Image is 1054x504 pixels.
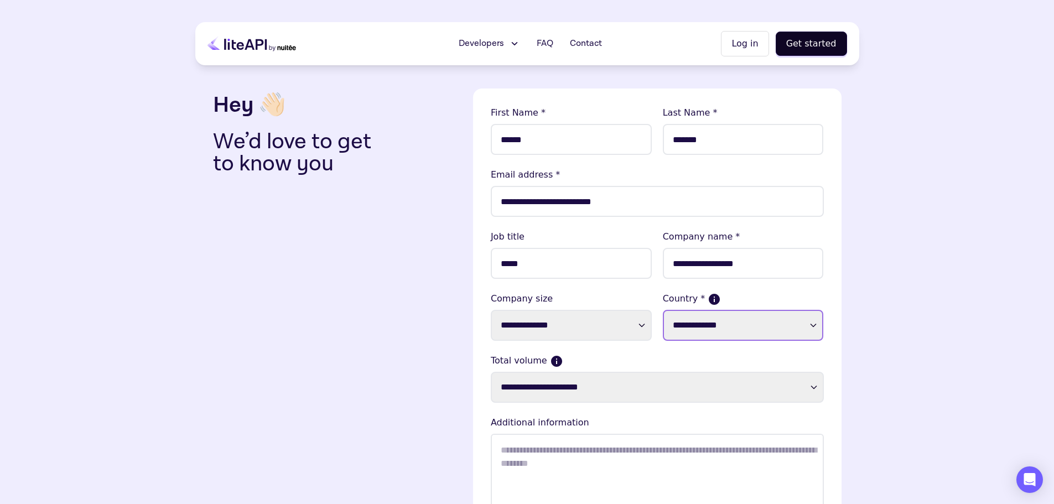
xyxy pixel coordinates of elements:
button: If more than one country, please select where the majority of your sales come from. [709,294,719,304]
button: Log in [721,31,769,56]
lable: Last Name * [663,106,824,119]
a: Contact [563,33,609,55]
button: Current monthly volume your business makes in USD [552,356,562,366]
label: Total volume [491,354,824,367]
button: Get started [776,32,847,56]
lable: Job title [491,230,652,243]
button: Developers [452,33,527,55]
lable: Email address * [491,168,824,181]
span: Developers [459,37,504,50]
lable: Company name * [663,230,824,243]
span: Contact [570,37,602,50]
label: Country * [663,292,824,305]
span: FAQ [537,37,553,50]
label: Company size [491,292,652,305]
div: Open Intercom Messenger [1016,466,1043,493]
h3: Hey 👋🏻 [213,89,464,122]
p: We’d love to get to know you [213,131,389,175]
lable: First Name * [491,106,652,119]
lable: Additional information [491,416,824,429]
a: FAQ [530,33,560,55]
